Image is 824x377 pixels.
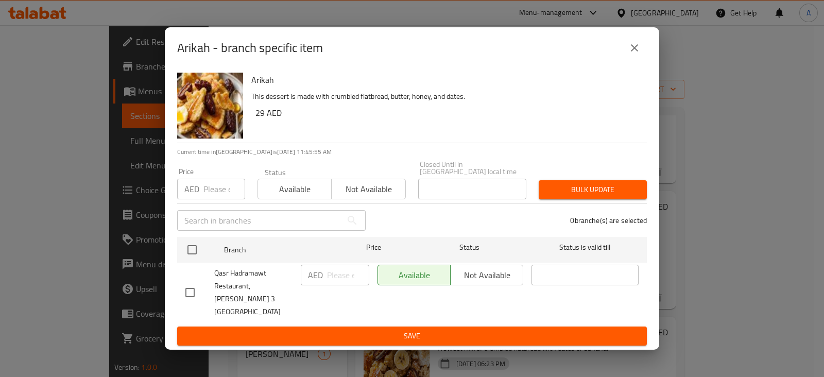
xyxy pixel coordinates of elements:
[255,106,639,120] h6: 29 AED
[251,73,639,87] h6: Arikah
[331,179,405,199] button: Not available
[177,147,647,157] p: Current time in [GEOGRAPHIC_DATA] is [DATE] 11:45:55 AM
[177,73,243,139] img: Arikah
[177,210,342,231] input: Search in branches
[262,182,328,197] span: Available
[531,241,639,254] span: Status is valid till
[570,215,647,226] p: 0 branche(s) are selected
[251,90,639,103] p: This dessert is made with crumbled flatbread, butter, honey, and dates.
[622,36,647,60] button: close
[327,265,369,285] input: Please enter price
[336,182,401,197] span: Not available
[224,244,331,256] span: Branch
[547,183,639,196] span: Bulk update
[203,179,245,199] input: Please enter price
[184,183,199,195] p: AED
[177,327,647,346] button: Save
[308,269,323,281] p: AED
[257,179,332,199] button: Available
[339,241,408,254] span: Price
[177,40,323,56] h2: Arikah - branch specific item
[214,267,293,318] span: Qasr Hadramawt Restaurant, [PERSON_NAME] 3 [GEOGRAPHIC_DATA]
[416,241,523,254] span: Status
[539,180,647,199] button: Bulk update
[185,330,639,342] span: Save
